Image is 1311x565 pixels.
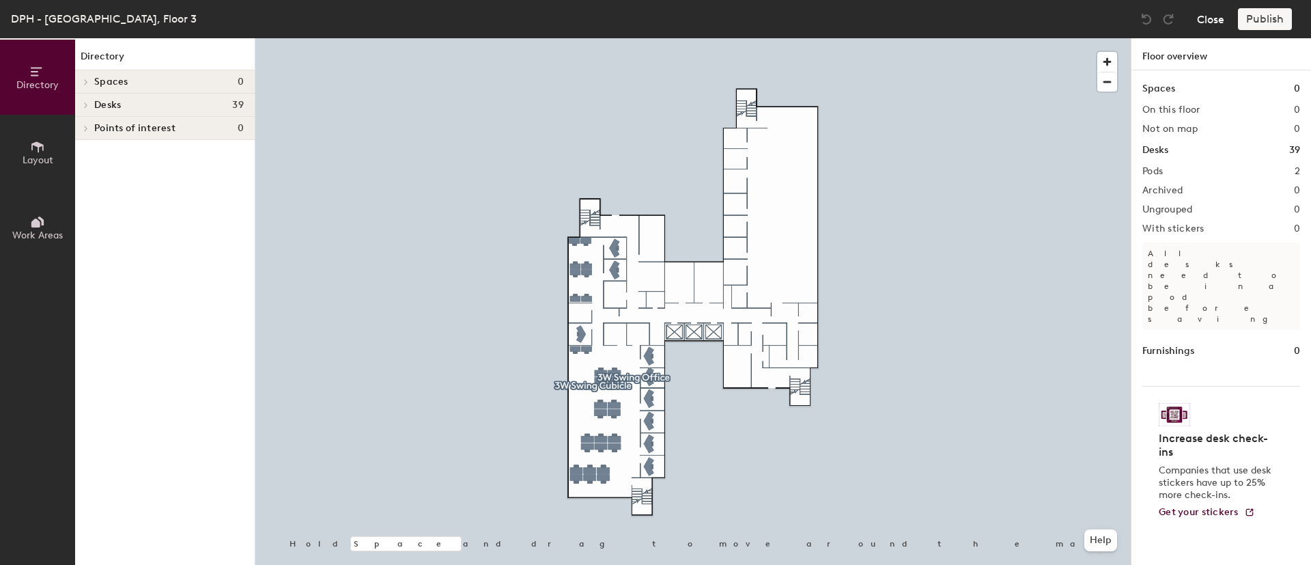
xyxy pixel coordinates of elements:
p: Companies that use desk stickers have up to 25% more check-ins. [1159,465,1275,501]
button: Help [1084,529,1117,551]
h2: Pods [1142,166,1163,177]
h4: Increase desk check-ins [1159,432,1275,459]
span: 0 [238,123,244,134]
img: Sticker logo [1159,403,1190,426]
img: Undo [1140,12,1153,26]
p: All desks need to be in a pod before saving [1142,243,1300,330]
h2: 0 [1294,223,1300,234]
h2: With stickers [1142,223,1204,234]
h2: 0 [1294,204,1300,215]
a: Get your stickers [1159,507,1255,519]
span: Spaces [94,77,128,87]
button: Close [1197,8,1224,30]
span: 0 [238,77,244,87]
span: Points of interest [94,123,175,134]
span: Get your stickers [1159,506,1239,518]
h1: 0 [1294,344,1300,359]
span: Directory [16,79,59,91]
h2: 0 [1294,185,1300,196]
span: 39 [232,100,244,111]
h1: Furnishings [1142,344,1194,359]
h1: Desks [1142,143,1168,158]
h2: 2 [1295,166,1300,177]
span: Work Areas [12,230,63,241]
h1: Floor overview [1131,38,1311,70]
h2: 0 [1294,105,1300,115]
h2: Not on map [1142,124,1198,135]
h2: On this floor [1142,105,1200,115]
div: DPH - [GEOGRAPHIC_DATA], Floor 3 [11,10,197,27]
img: Redo [1161,12,1175,26]
h1: Directory [75,49,255,70]
span: Layout [23,154,53,166]
h2: Ungrouped [1142,204,1193,215]
h1: 39 [1289,143,1300,158]
span: Desks [94,100,121,111]
h2: Archived [1142,185,1183,196]
h2: 0 [1294,124,1300,135]
h1: 0 [1294,81,1300,96]
h1: Spaces [1142,81,1175,96]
